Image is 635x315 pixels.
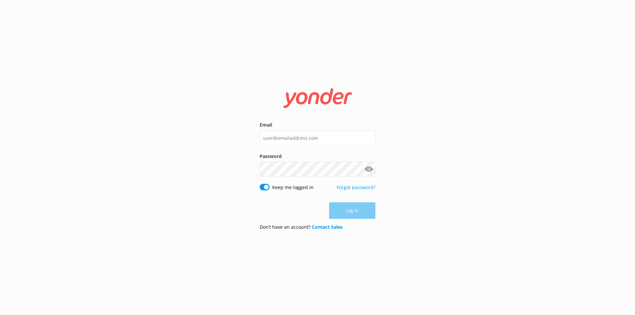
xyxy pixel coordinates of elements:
[260,223,343,231] p: Don’t have an account?
[362,163,375,176] button: Show password
[260,131,375,145] input: user@emailaddress.com
[260,153,375,160] label: Password
[260,121,375,129] label: Email
[272,184,314,191] label: Keep me logged in
[312,224,343,230] a: Contact Sales
[337,184,375,190] a: Forgot password?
